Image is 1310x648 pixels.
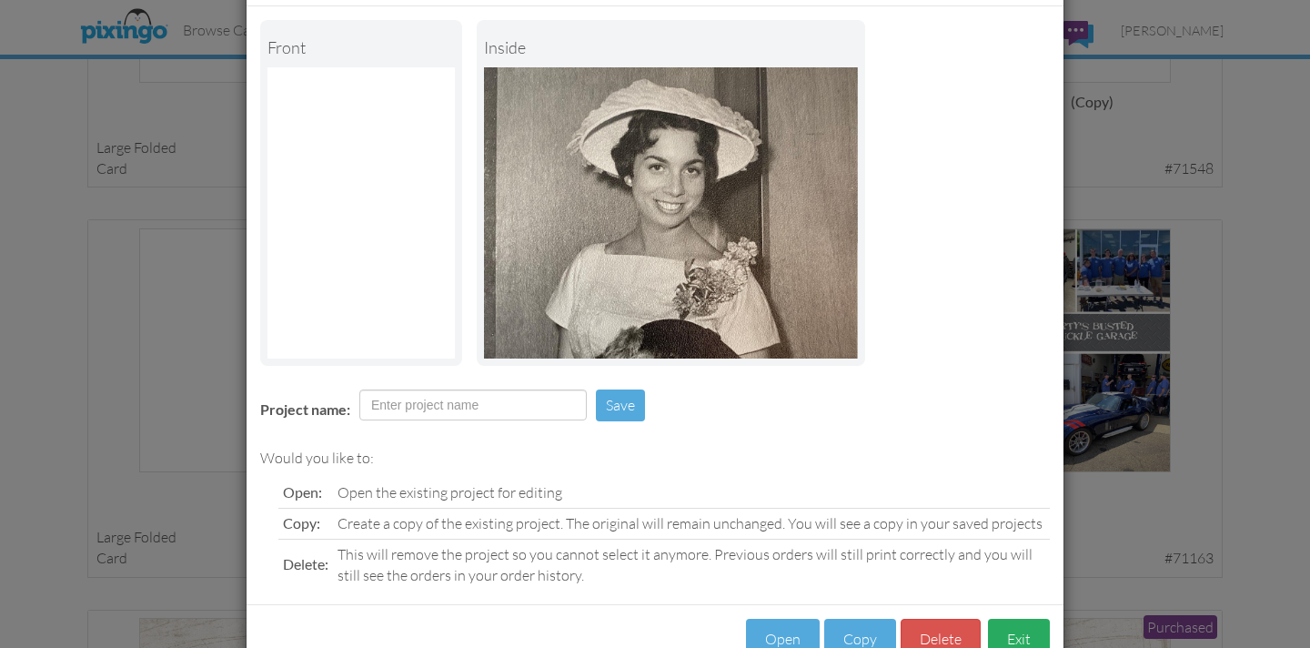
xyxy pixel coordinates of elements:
div: Front [267,27,455,67]
div: Would you like to: [260,448,1050,469]
span: Copy: [283,514,320,532]
td: Open the existing project for editing [333,478,1050,508]
input: Enter project name [359,390,587,420]
div: inside [484,27,858,67]
span: Open: [283,483,322,501]
iframe: Chat [1309,647,1310,648]
img: Landscape Image [267,67,455,359]
span: Delete: [283,555,328,572]
img: Portrait Image [484,67,858,359]
td: This will remove the project so you cannot select it anymore. Previous orders will still print co... [333,539,1050,590]
label: Project name: [260,400,350,420]
button: Save [596,390,645,421]
td: Create a copy of the existing project. The original will remain unchanged. You will see a copy in... [333,508,1050,539]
